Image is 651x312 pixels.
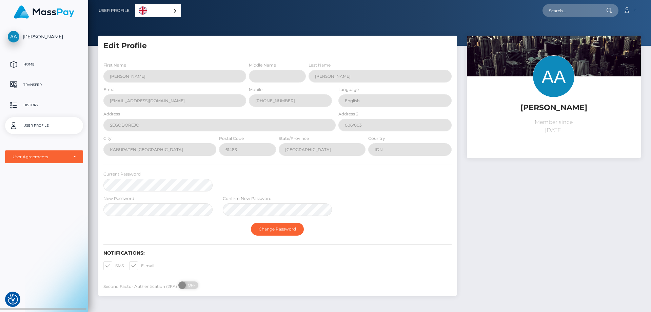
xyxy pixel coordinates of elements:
span: [PERSON_NAME] [5,34,83,40]
label: City [103,135,112,142]
label: Postal Code [219,135,244,142]
label: SMS [103,261,124,270]
img: Revisit consent button [8,294,18,305]
label: First Name [103,62,126,68]
a: Home [5,56,83,73]
div: Language [135,4,181,17]
h5: Edit Profile [103,41,452,51]
label: Address 2 [338,111,358,117]
a: History [5,97,83,114]
img: MassPay [14,5,74,19]
label: Middle Name [249,62,276,68]
button: User Agreements [5,150,83,163]
span: OFF [182,281,199,289]
h5: [PERSON_NAME] [472,103,636,113]
a: User Profile [99,3,130,18]
p: Transfer [8,80,80,90]
label: Address [103,111,120,117]
img: ... [467,36,641,152]
aside: Language selected: English [135,4,181,17]
a: English [135,4,181,17]
p: Home [8,59,80,70]
label: Country [368,135,385,142]
label: Last Name [309,62,331,68]
input: Search... [542,4,606,17]
label: Mobile [249,87,262,93]
p: History [8,100,80,110]
div: User Agreements [13,154,68,160]
label: E-mail [103,87,117,93]
label: New Password [103,196,134,202]
label: E-mail [129,261,154,270]
label: Current Password [103,171,141,177]
button: Consent Preferences [8,294,18,305]
h6: Notifications: [103,250,452,256]
label: Second Factor Authentication (2FA) [103,283,177,290]
label: State/Province [279,135,309,142]
p: Member since [DATE] [472,118,636,134]
button: Change Password [251,223,304,236]
label: Confirm New Password [223,196,272,202]
a: User Profile [5,117,83,134]
a: Transfer [5,76,83,93]
p: User Profile [8,121,80,131]
label: Language [338,87,359,93]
